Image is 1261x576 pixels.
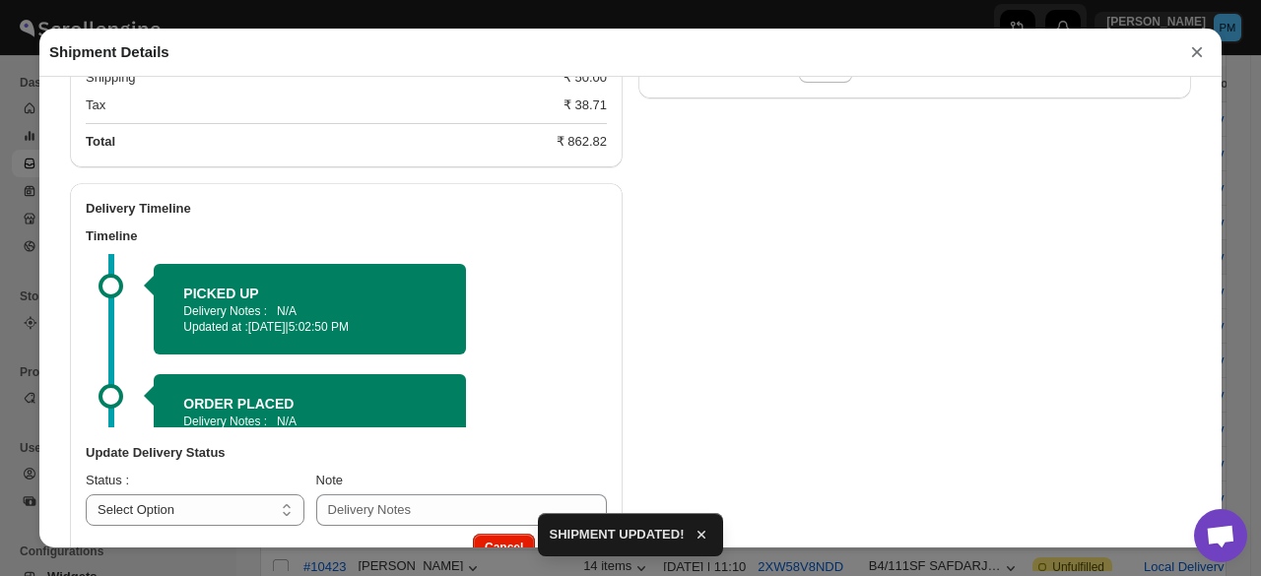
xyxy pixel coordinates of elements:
div: Tax [86,96,548,115]
p: N/A [277,303,297,319]
button: × [1182,38,1212,66]
p: Delivery Notes : [183,414,267,429]
div: Shipping [86,68,548,88]
div: ₹ 862.82 [557,132,607,152]
span: Status : [86,473,129,487]
p: Updated at : [183,319,436,335]
p: Delivery Notes : [183,303,267,319]
h3: Update Delivery Status [86,443,607,463]
input: Delivery Notes [316,494,607,526]
div: ₹ 38.71 [564,96,607,115]
div: ₹ 50.00 [564,68,607,88]
span: [DATE] | 5:02:50 PM [248,320,349,334]
span: Note [316,473,343,487]
span: SHIPMENT UPDATED! [550,525,685,544]
h2: Delivery Timeline [86,199,607,219]
h2: Shipment Details [49,42,169,62]
div: Open chat [1194,509,1247,562]
h3: Timeline [86,226,607,246]
h2: PICKED UP [183,284,436,303]
p: N/A [277,414,297,429]
span: Cancel [485,540,523,555]
b: Total [86,134,115,149]
button: Cancel [473,534,535,561]
h2: ORDER PLACED [183,394,436,414]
